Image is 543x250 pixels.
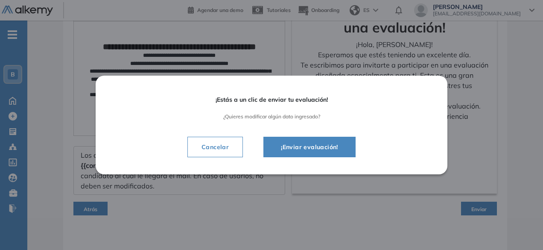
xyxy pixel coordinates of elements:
[187,137,243,157] button: Cancelar
[195,142,236,152] span: Cancelar
[120,114,423,120] span: ¿Quieres modificar algún dato ingresado?
[274,142,345,152] span: ¡Enviar evaluación!
[500,209,543,250] iframe: Chat Widget
[263,137,356,157] button: ¡Enviar evaluación!
[120,96,423,103] span: ¡Estás a un clic de enviar tu evaluación!
[500,209,543,250] div: Widget de chat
